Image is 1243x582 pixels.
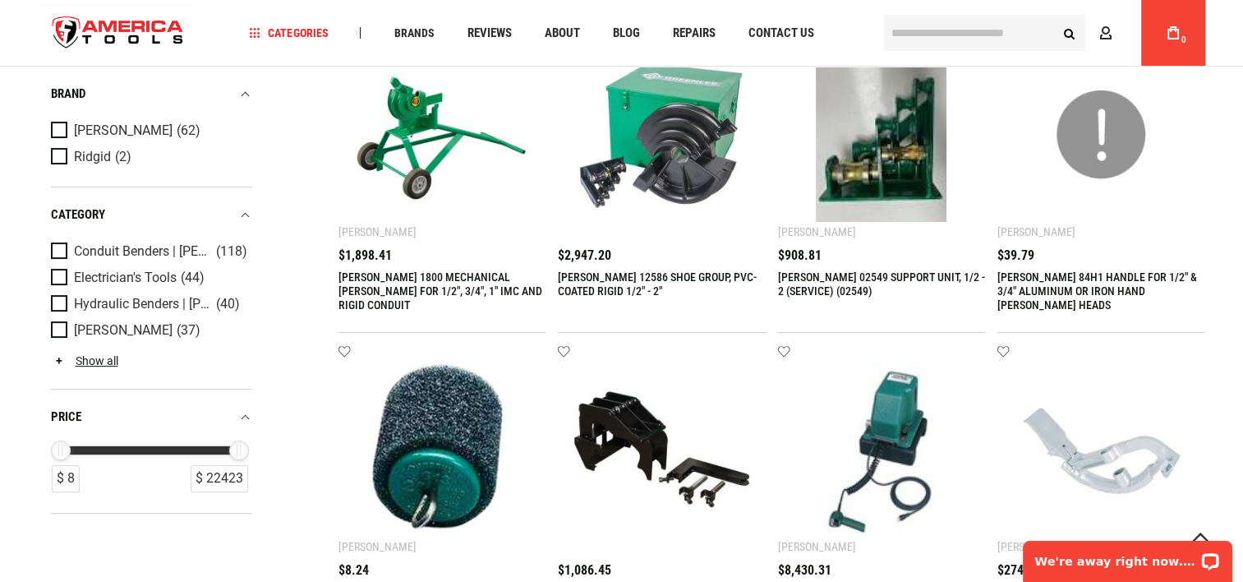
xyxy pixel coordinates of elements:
img: GREENLEE 04030 SHOTGUN SHOE ADAPTER KIT FOR 854 [574,362,749,537]
span: $274.79 [997,564,1041,577]
a: Brands [386,22,441,44]
span: (62) [177,124,200,138]
span: Ridgid [74,150,111,164]
span: $908.81 [778,249,822,262]
span: Conduit Benders | [PERSON_NAME] Tools [74,244,212,259]
div: [PERSON_NAME] [778,225,856,238]
img: GREENLEE 980-22PS Electric Hydraulic Pump (220V) with Pendant [794,362,969,537]
span: Electrician's Tools [74,270,177,285]
div: $ 22423 [191,465,248,492]
span: [PERSON_NAME] [74,123,173,138]
a: [PERSON_NAME] 84H1 HANDLE FOR 1/2" & 3/4" ALUMINUM OR IRON HAND [PERSON_NAME] HEADS [997,270,1197,312]
a: [PERSON_NAME] 1800 MECHANICAL [PERSON_NAME] FOR 1/2", 3/4", 1" IMC AND RIGID CONDUIT [338,270,542,312]
span: $2,947.20 [558,249,611,262]
div: $ 8 [52,465,80,492]
a: Repairs [665,22,722,44]
div: [PERSON_NAME] [338,540,417,553]
span: (37) [177,324,200,338]
a: [PERSON_NAME] 02549 SUPPORT UNIT, 1/2 - 2 (SERVICE) (02549) [778,270,985,298]
img: GREENLEE 84H1 HANDLE FOR 1/2 [1014,48,1189,223]
a: Electrician's Tools (44) [51,269,248,287]
a: Conduit Benders | [PERSON_NAME] Tools (118) [51,242,248,261]
img: America Tools [39,2,198,64]
div: [PERSON_NAME] [338,225,417,238]
img: GREENLEE 12586 SHOE GROUP, PVC-COATED RIGID 1/2 [574,48,749,223]
span: [PERSON_NAME] [74,323,173,338]
span: Categories [249,27,328,39]
span: About [544,27,579,39]
button: Search [1054,17,1085,48]
a: Reviews [459,22,518,44]
img: GREENLEE 843F IRON HAND BENDER HEAD FOR 1-1/4 [1014,362,1189,537]
a: [PERSON_NAME] 12586 SHOE GROUP, PVC-COATED RIGID 1/2" - 2" [558,270,757,298]
a: Blog [605,22,647,44]
a: Show all [51,354,118,367]
a: Contact Us [740,22,821,44]
span: Repairs [672,27,715,39]
span: Hydraulic Benders | [PERSON_NAME] Tools [74,297,212,312]
a: Categories [242,22,335,44]
img: GREENLEE 610-G 1 [355,362,530,537]
div: price [51,406,252,428]
a: [PERSON_NAME] (37) [51,321,248,339]
span: (44) [181,271,205,285]
span: Reviews [467,27,511,39]
a: Hydraulic Benders | [PERSON_NAME] Tools (40) [51,295,248,313]
span: (40) [216,298,240,312]
span: $1,086.45 [558,564,611,577]
span: (118) [216,245,247,259]
a: Ridgid (2) [51,148,248,166]
div: [PERSON_NAME] [997,225,1075,238]
span: Contact Us [748,27,813,39]
img: Greenlee 02549 SUPPORT UNIT, 1/2 - 2 (SERVICE) (02549) [794,48,969,223]
div: Brand [51,83,252,105]
span: 0 [1181,35,1186,44]
span: (2) [115,150,131,164]
span: Blog [612,27,639,39]
iframe: LiveChat chat widget [1012,530,1243,582]
span: $39.79 [997,249,1034,262]
div: [PERSON_NAME] [778,540,856,553]
a: store logo [39,2,198,64]
span: $1,898.41 [338,249,392,262]
a: [PERSON_NAME] (62) [51,122,248,140]
div: Product Filters [51,66,252,514]
span: $8,430.31 [778,564,831,577]
div: [PERSON_NAME] [997,540,1075,553]
span: $8.24 [338,564,369,577]
img: GREENLEE 1800 MECHANICAL BENDER FOR 1/2 [355,48,530,223]
span: Brands [394,27,434,39]
div: category [51,204,252,226]
a: About [536,22,587,44]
